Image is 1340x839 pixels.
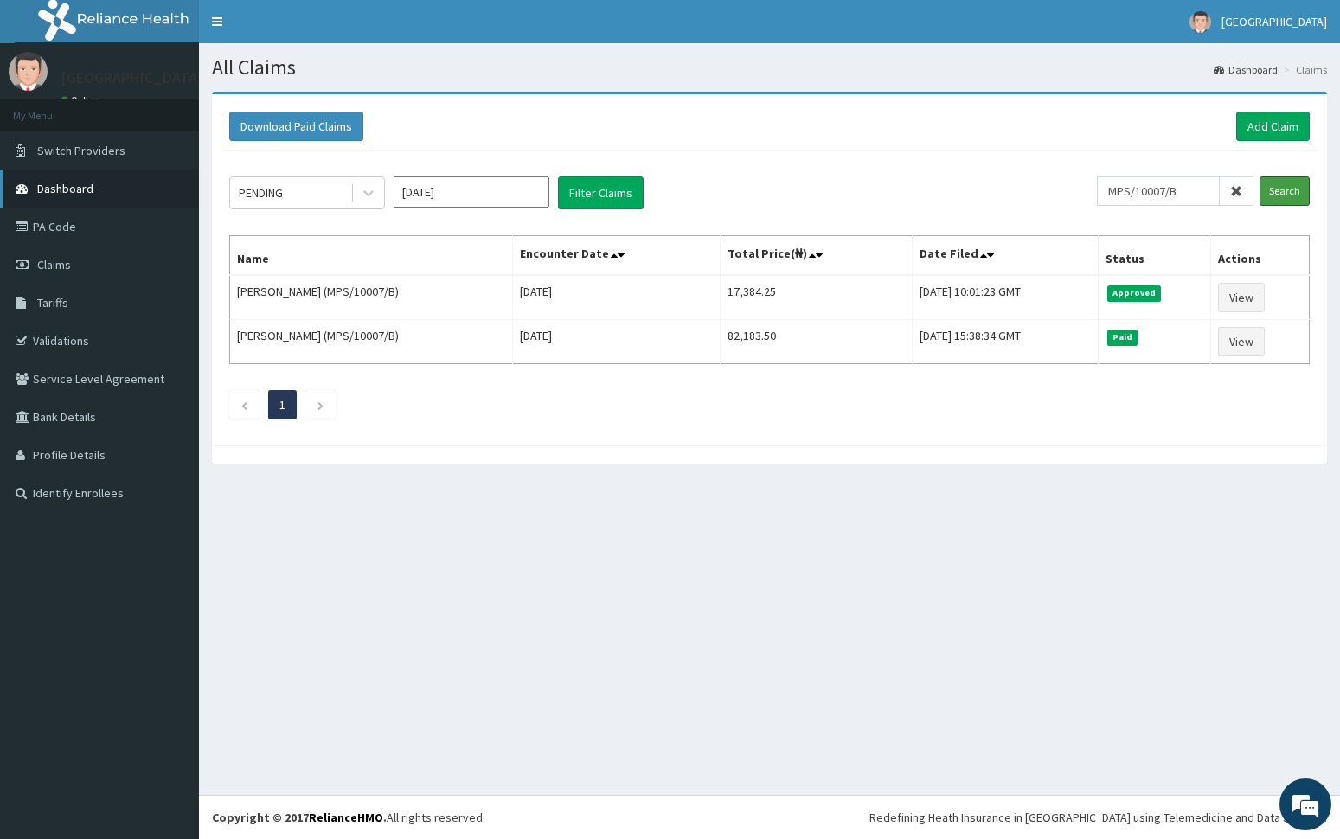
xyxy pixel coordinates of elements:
[512,236,720,276] th: Encounter Date
[284,9,325,50] div: Minimize live chat window
[394,176,549,208] input: Select Month and Year
[913,236,1099,276] th: Date Filed
[1097,176,1220,206] input: Search by HMO ID
[1236,112,1310,141] a: Add Claim
[230,236,513,276] th: Name
[720,275,913,320] td: 17,384.25
[1279,62,1327,77] li: Claims
[37,181,93,196] span: Dashboard
[100,218,239,393] span: We're online!
[720,236,913,276] th: Total Price(₦)
[1218,283,1265,312] a: View
[317,397,324,413] a: Next page
[229,112,363,141] button: Download Paid Claims
[37,143,125,158] span: Switch Providers
[9,472,330,533] textarea: Type your message and hit 'Enter'
[1107,330,1138,345] span: Paid
[37,295,68,311] span: Tariffs
[869,809,1327,826] div: Redefining Heath Insurance in [GEOGRAPHIC_DATA] using Telemedicine and Data Science!
[230,275,513,320] td: [PERSON_NAME] (MPS/10007/B)
[90,97,291,119] div: Chat with us now
[279,397,285,413] a: Page 1 is your current page
[913,275,1099,320] td: [DATE] 10:01:23 GMT
[1260,176,1310,206] input: Search
[913,320,1099,364] td: [DATE] 15:38:34 GMT
[9,52,48,91] img: User Image
[61,70,203,86] p: [GEOGRAPHIC_DATA]
[512,320,720,364] td: [DATE]
[1214,62,1278,77] a: Dashboard
[230,320,513,364] td: [PERSON_NAME] (MPS/10007/B)
[240,397,248,413] a: Previous page
[558,176,644,209] button: Filter Claims
[32,86,70,130] img: d_794563401_company_1708531726252_794563401
[512,275,720,320] td: [DATE]
[1098,236,1211,276] th: Status
[1107,285,1162,301] span: Approved
[309,810,383,825] a: RelianceHMO
[1218,327,1265,356] a: View
[1211,236,1310,276] th: Actions
[61,94,102,106] a: Online
[212,56,1327,79] h1: All Claims
[37,257,71,272] span: Claims
[212,810,387,825] strong: Copyright © 2017 .
[239,184,283,202] div: PENDING
[1221,14,1327,29] span: [GEOGRAPHIC_DATA]
[1189,11,1211,33] img: User Image
[720,320,913,364] td: 82,183.50
[199,795,1340,839] footer: All rights reserved.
